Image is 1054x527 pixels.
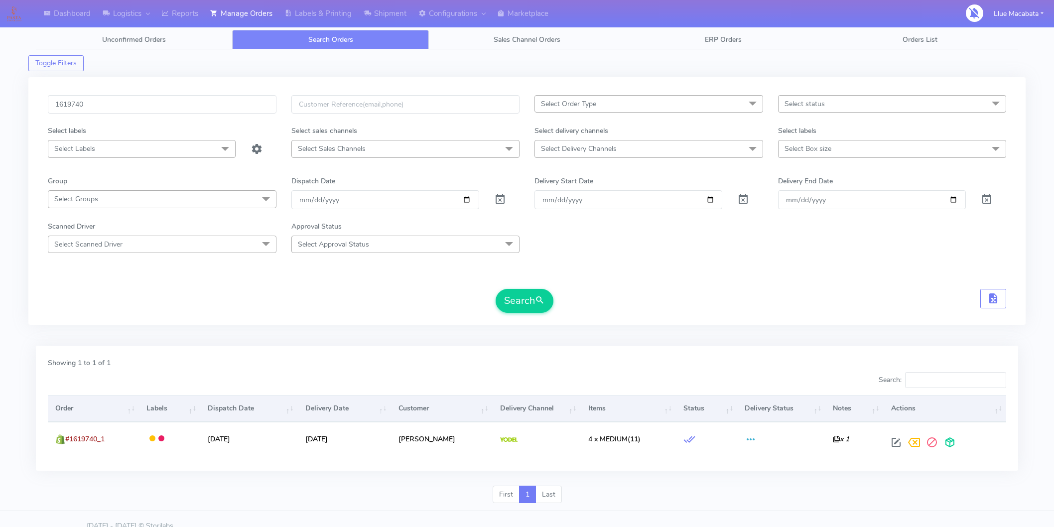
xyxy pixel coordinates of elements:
[883,395,1006,422] th: Actions: activate to sort column ascending
[36,30,1018,49] ul: Tabs
[291,126,357,136] label: Select sales channels
[541,144,617,153] span: Select Delivery Channels
[54,240,123,249] span: Select Scanned Driver
[65,434,105,444] span: #1619740_1
[291,176,335,186] label: Dispatch Date
[879,372,1006,388] label: Search:
[291,95,520,114] input: Customer Reference(email,phone)
[519,486,536,504] a: 1
[28,55,84,71] button: Toggle Filters
[588,434,641,444] span: (11)
[778,176,833,186] label: Delivery End Date
[494,35,560,44] span: Sales Channel Orders
[676,395,737,422] th: Status: activate to sort column ascending
[391,395,492,422] th: Customer: activate to sort column ascending
[48,126,86,136] label: Select labels
[778,126,816,136] label: Select labels
[139,395,200,422] th: Labels: activate to sort column ascending
[200,422,297,455] td: [DATE]
[54,144,95,153] span: Select Labels
[534,176,593,186] label: Delivery Start Date
[48,176,67,186] label: Group
[55,434,65,444] img: shopify.png
[825,395,883,422] th: Notes: activate to sort column ascending
[298,144,366,153] span: Select Sales Channels
[48,95,276,114] input: Order Id
[541,99,596,109] span: Select Order Type
[102,35,166,44] span: Unconfirmed Orders
[391,422,492,455] td: [PERSON_NAME]
[308,35,353,44] span: Search Orders
[291,221,342,232] label: Approval Status
[500,437,518,442] img: Yodel
[54,194,98,204] span: Select Groups
[298,422,391,455] td: [DATE]
[298,240,369,249] span: Select Approval Status
[903,35,937,44] span: Orders List
[496,289,553,313] button: Search
[581,395,676,422] th: Items: activate to sort column ascending
[48,358,111,368] label: Showing 1 to 1 of 1
[905,372,1006,388] input: Search:
[705,35,742,44] span: ERP Orders
[737,395,825,422] th: Delivery Status: activate to sort column ascending
[298,395,391,422] th: Delivery Date: activate to sort column ascending
[785,144,831,153] span: Select Box size
[493,395,581,422] th: Delivery Channel: activate to sort column ascending
[986,3,1051,24] button: Llue Macabata
[833,434,849,444] i: x 1
[48,221,95,232] label: Scanned Driver
[200,395,297,422] th: Dispatch Date: activate to sort column ascending
[534,126,608,136] label: Select delivery channels
[785,99,825,109] span: Select status
[588,434,628,444] span: 4 x MEDIUM
[48,395,139,422] th: Order: activate to sort column ascending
